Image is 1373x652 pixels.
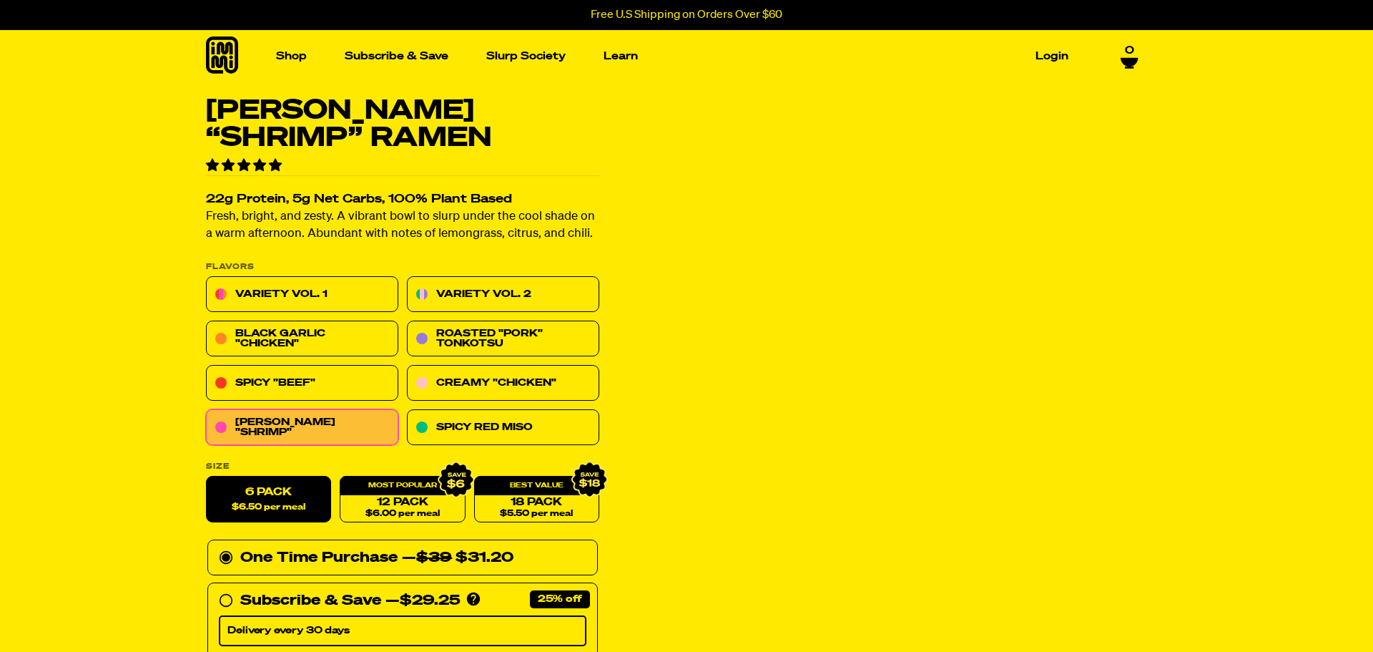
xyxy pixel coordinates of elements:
a: Login [1030,45,1074,67]
span: $31.20 [416,551,513,565]
a: Creamy "Chicken" [407,366,599,402]
del: $39 [416,551,452,565]
select: Subscribe & Save —$29.25 Products are automatically delivered on your schedule. No obligation: mo... [219,616,586,646]
a: Spicy "Beef" [206,366,398,402]
div: One Time Purchase [219,547,586,570]
a: Spicy Red Miso [407,410,599,446]
p: Fresh, bright, and zesty. A vibrant bowl to slurp under the cool shade on a warm afternoon. Abund... [206,209,599,243]
a: Subscribe & Save [339,45,454,67]
span: $5.50 per meal [500,510,573,519]
label: 6 Pack [206,477,331,523]
span: $6.50 per meal [232,503,305,512]
span: $29.25 [400,594,460,608]
h1: [PERSON_NAME] “Shrimp” Ramen [206,97,599,152]
span: 4.84 stars [206,160,285,172]
a: Variety Vol. 2 [407,277,599,313]
a: 0 [1121,44,1138,69]
div: Subscribe & Save [240,590,381,613]
h2: 22g Protein, 5g Net Carbs, 100% Plant Based [206,194,599,206]
a: 18 Pack$5.50 per meal [474,477,599,523]
span: $6.00 per meal [365,510,440,519]
a: Roasted "Pork" Tonkotsu [407,321,599,357]
a: Black Garlic "Chicken" [206,321,398,357]
label: Size [206,463,599,471]
a: 12 Pack$6.00 per meal [340,477,465,523]
a: Shop [270,45,313,67]
p: Flavors [206,263,599,271]
div: — [385,590,460,613]
div: — [402,547,513,570]
a: Variety Vol. 1 [206,277,398,313]
a: Slurp Society [481,45,571,67]
a: [PERSON_NAME] "Shrimp" [206,410,398,446]
p: Free U.S Shipping on Orders Over $60 [591,9,782,21]
a: Learn [598,45,644,67]
nav: Main navigation [270,30,1074,82]
span: 0 [1125,44,1134,57]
